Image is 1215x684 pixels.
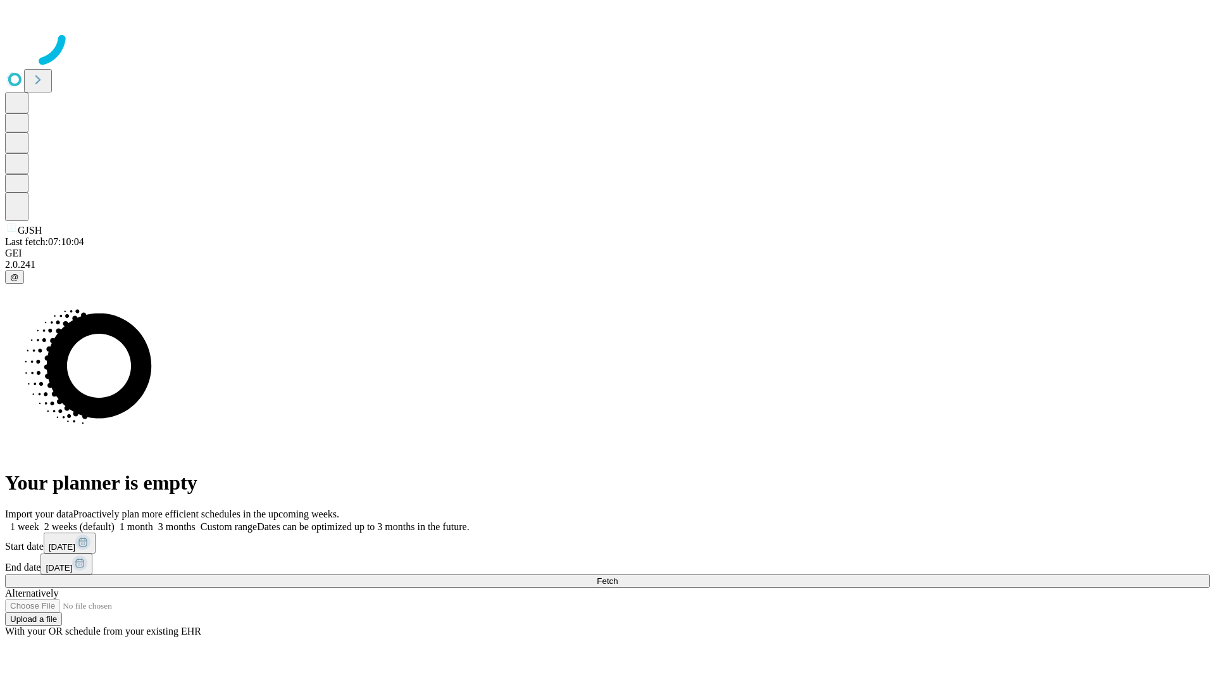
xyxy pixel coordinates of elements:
[5,509,73,519] span: Import your data
[5,236,84,247] span: Last fetch: 07:10:04
[597,576,618,586] span: Fetch
[158,521,196,532] span: 3 months
[5,471,1210,495] h1: Your planner is empty
[120,521,153,532] span: 1 month
[10,521,39,532] span: 1 week
[18,225,42,236] span: GJSH
[5,533,1210,554] div: Start date
[5,259,1210,270] div: 2.0.241
[73,509,339,519] span: Proactively plan more efficient schedules in the upcoming weeks.
[49,542,75,552] span: [DATE]
[10,272,19,282] span: @
[40,554,92,574] button: [DATE]
[46,563,72,573] span: [DATE]
[5,588,58,598] span: Alternatively
[5,270,24,284] button: @
[5,612,62,626] button: Upload a file
[5,574,1210,588] button: Fetch
[5,248,1210,259] div: GEI
[201,521,257,532] span: Custom range
[5,554,1210,574] div: End date
[44,521,115,532] span: 2 weeks (default)
[44,533,96,554] button: [DATE]
[257,521,469,532] span: Dates can be optimized up to 3 months in the future.
[5,626,201,636] span: With your OR schedule from your existing EHR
